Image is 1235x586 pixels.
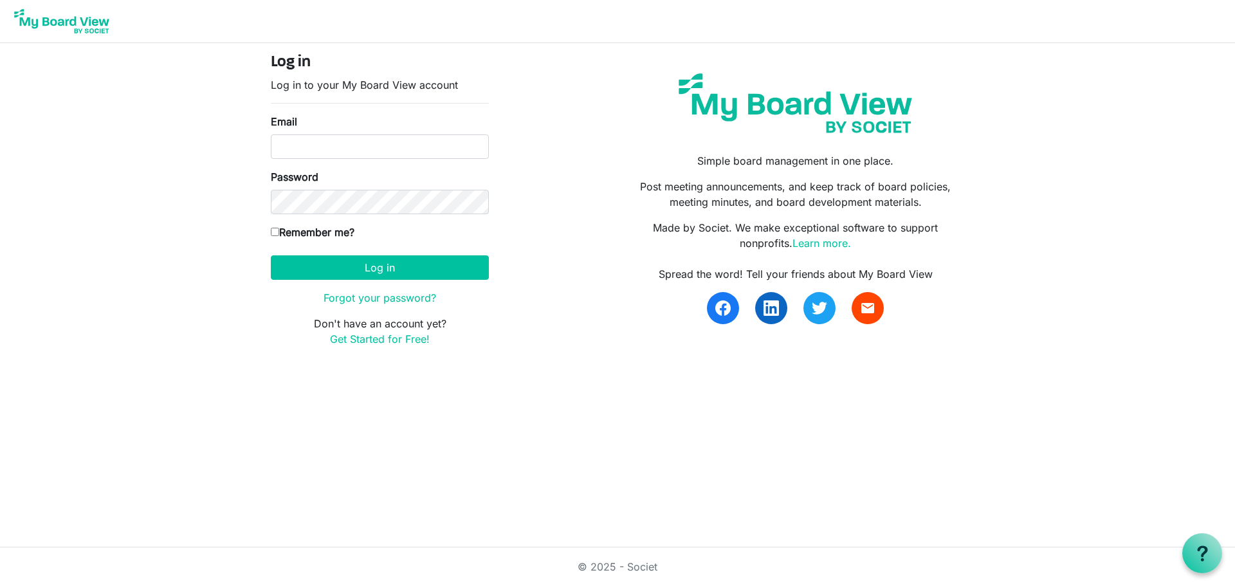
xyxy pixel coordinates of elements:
img: twitter.svg [812,300,827,316]
a: © 2025 - Societ [578,560,657,573]
a: Get Started for Free! [330,333,430,345]
p: Made by Societ. We make exceptional software to support nonprofits. [627,220,964,251]
input: Remember me? [271,228,279,236]
a: Forgot your password? [324,291,436,304]
label: Email [271,114,297,129]
p: Post meeting announcements, and keep track of board policies, meeting minutes, and board developm... [627,179,964,210]
p: Don't have an account yet? [271,316,489,347]
a: Learn more. [792,237,851,250]
label: Remember me? [271,224,354,240]
p: Simple board management in one place. [627,153,964,169]
h4: Log in [271,53,489,72]
img: My Board View Logo [10,5,113,37]
span: email [860,300,875,316]
img: facebook.svg [715,300,731,316]
p: Log in to your My Board View account [271,77,489,93]
img: my-board-view-societ.svg [669,64,922,143]
a: email [852,292,884,324]
img: linkedin.svg [764,300,779,316]
button: Log in [271,255,489,280]
div: Spread the word! Tell your friends about My Board View [627,266,964,282]
label: Password [271,169,318,185]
